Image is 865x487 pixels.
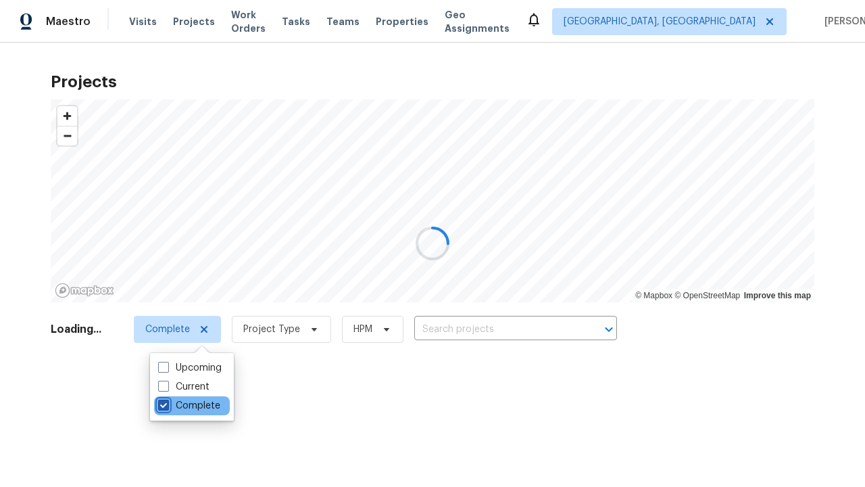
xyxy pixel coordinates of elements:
[158,361,222,375] label: Upcoming
[55,283,114,298] a: Mapbox homepage
[158,380,209,394] label: Current
[158,399,220,413] label: Complete
[744,291,811,300] a: Improve this map
[57,126,77,145] button: Zoom out
[674,291,740,300] a: OpenStreetMap
[57,106,77,126] button: Zoom in
[635,291,672,300] a: Mapbox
